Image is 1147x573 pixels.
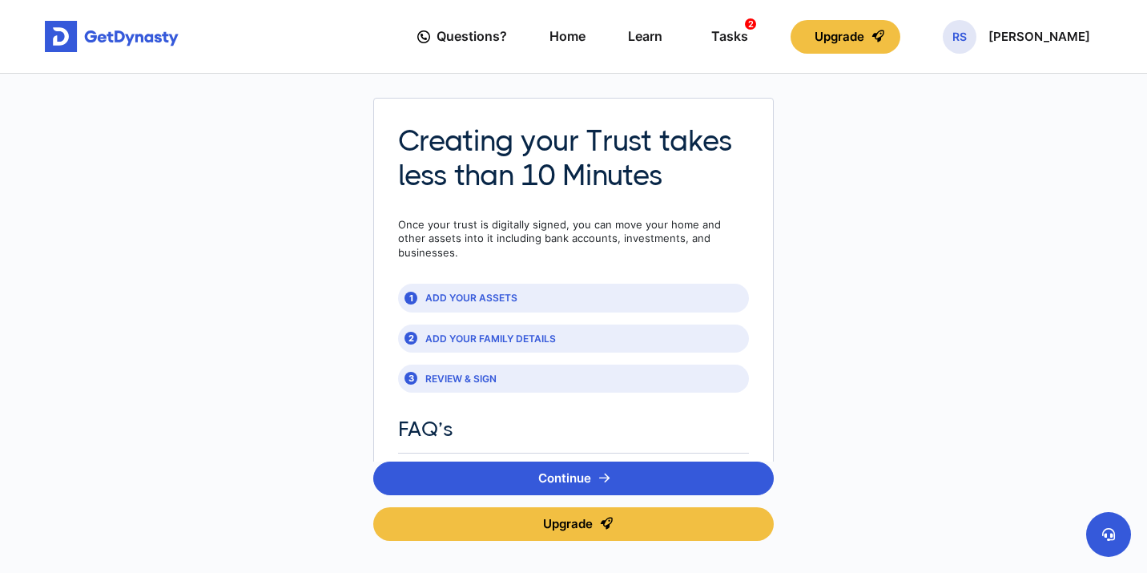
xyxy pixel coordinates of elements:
[398,218,749,260] p: Once your trust is digitally signed, you can move your home and other assets into it including ba...
[404,332,417,345] div: 2
[398,365,749,393] div: REVIEW & SIGN
[549,14,586,59] a: Home
[791,20,900,54] button: Upgrade
[628,14,662,59] a: Learn
[943,20,1090,54] button: RS[PERSON_NAME]
[398,124,749,193] h2: Creating your Trust takes less than 10 Minutes
[45,21,179,53] img: Get started for free with Dynasty Trust Company
[398,417,453,441] span: FAQ’s
[404,292,417,305] div: 1
[373,462,774,495] button: Continue
[711,22,748,51] div: Tasks
[745,18,756,30] span: 2
[398,284,749,312] div: ADD YOUR ASSETS
[404,372,417,385] div: 3
[398,325,749,353] div: ADD YOUR FAMILY DETAILS
[943,20,976,54] span: RS
[988,30,1090,43] p: [PERSON_NAME]
[705,14,748,59] a: Tasks2
[417,14,507,59] a: Questions?
[373,507,774,541] button: Upgrade
[437,22,507,51] span: Questions?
